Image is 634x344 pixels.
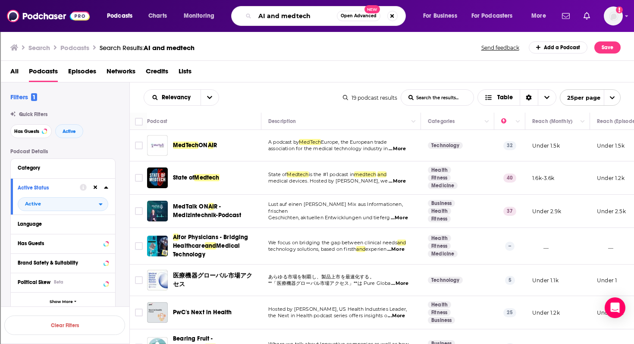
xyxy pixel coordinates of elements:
div: Magazine [3,120,631,128]
button: open menu [417,9,468,23]
span: Toggle select row [135,242,143,250]
div: New source [3,238,631,246]
span: 医療機器グローバル市場アクセス [173,272,252,288]
span: Medtech [194,174,219,181]
svg: Add a profile image [616,6,623,13]
span: More [531,10,546,22]
div: Podcast [147,116,167,126]
div: Search for Source [3,104,631,112]
span: Logged in as slthomas [604,6,623,25]
span: Charts [148,10,167,22]
div: TODO: put dlg title [3,151,631,159]
span: Toggle select row [135,207,143,215]
span: AI [208,142,213,149]
a: MedTechONAIR [173,141,217,150]
img: 医療機器グローバル市場アクセス [147,270,168,290]
button: Column Actions [408,117,419,127]
div: Open Intercom Messenger [605,297,625,318]
a: Show notifications dropdown [580,9,593,23]
div: Print [3,89,631,97]
div: CANCEL [3,168,631,176]
span: Podcasts [107,10,132,22]
input: Search podcasts, credits, & more... [255,9,337,23]
img: PwC's Next in Health [147,302,168,323]
span: State of [173,174,194,181]
div: Move To ... [3,19,631,27]
span: Toggle select row [135,276,143,284]
div: Television/Radio [3,136,631,143]
span: R [213,142,217,149]
span: Toggle select row [135,174,143,182]
div: MORE [3,277,631,284]
div: Power Score [501,116,513,126]
div: Newspaper [3,128,631,136]
button: open menu [101,9,144,23]
div: Options [3,35,631,42]
a: MedTalk ONAIR - Medizintechnik-Podcast [173,202,258,220]
span: for Physicians - Bridging Healthcare [173,234,248,249]
img: Podchaser - Follow, Share and Rate Podcasts [7,8,90,24]
span: Toggle select row [135,309,143,316]
button: Column Actions [578,117,588,127]
div: Search podcasts, credits, & more... [239,6,414,26]
span: AI [173,234,179,241]
a: Show notifications dropdown [559,9,573,23]
div: Delete [3,66,631,73]
div: Sign out [3,42,631,50]
div: ??? [3,176,631,183]
a: AI for Physicians - Bridging Healthcare and Medical Technology [147,236,168,256]
img: User Profile [604,6,623,25]
span: New [364,5,380,13]
a: Charts [143,9,172,23]
div: CANCEL [3,222,631,230]
div: WEBSITE [3,261,631,269]
span: Monitoring [184,10,214,22]
img: State of Medtech [147,167,168,188]
span: Open Advanced [341,14,377,18]
div: Categories [428,116,455,126]
div: Add Outline Template [3,97,631,104]
span: MedTech [173,142,198,149]
span: For Business [423,10,457,22]
div: Download [3,81,631,89]
button: Column Actions [482,117,492,127]
div: Rename Outline [3,73,631,81]
div: This outline has no content. Would you like to delete it? [3,183,631,191]
div: Delete [3,27,631,35]
button: Column Actions [513,117,523,127]
div: Move To ... [3,58,631,66]
button: open menu [525,9,557,23]
img: MedTalk ON AIR - Medizintechnik-Podcast [147,201,168,221]
div: BOOK [3,253,631,261]
div: Rename [3,50,631,58]
span: For Podcasters [471,10,513,22]
div: JOURNAL [3,269,631,277]
button: open menu [466,9,525,23]
span: Toggle select row [135,142,143,149]
a: 医療機器グローバル市場アクセス [173,271,258,289]
div: Journal [3,112,631,120]
div: SAVE [3,246,631,253]
div: SAVE AND GO HOME [3,191,631,199]
div: DELETE [3,199,631,207]
img: MedTech ON AIR [147,135,168,156]
button: open menu [178,9,226,23]
div: Description [268,116,296,126]
div: Reach (Monthly) [532,116,572,126]
button: Show profile menu [604,6,623,25]
div: Sort New > Old [3,11,631,19]
div: Home [3,215,631,222]
span: and [205,242,217,249]
input: Search sources [3,284,80,294]
span: AI [208,203,214,210]
div: Visual Art [3,143,631,151]
a: State ofMedtech [173,174,220,182]
button: Open AdvancedNew [337,11,380,21]
div: Sort A > Z [3,3,631,11]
